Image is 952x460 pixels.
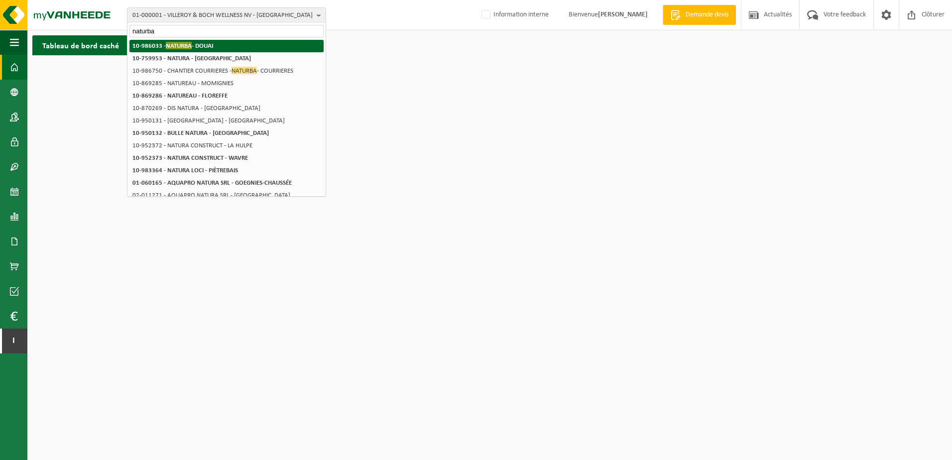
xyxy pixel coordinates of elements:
label: Information interne [479,7,549,22]
span: NATURBA [232,67,257,74]
li: 10-869285 - NATUREAU - MOMIGNIES [129,77,324,90]
strong: 10-759953 - NATURA - [GEOGRAPHIC_DATA] [132,55,251,62]
strong: 10-983364 - NATURA LOCI - PIÈTREBAIS [132,167,238,174]
strong: 10-986033 - - DOUAI [132,42,213,49]
strong: 10-869286 - NATUREAU - FLOREFFE [132,93,228,99]
input: Chercher des succursales liées [129,25,324,37]
span: Demande devis [683,10,731,20]
li: 10-950131 - [GEOGRAPHIC_DATA] - [GEOGRAPHIC_DATA] [129,115,324,127]
span: NATURBA [166,42,192,49]
strong: [PERSON_NAME] [598,11,648,18]
li: 10-986750 - CHANTIER COURRIERES - - COURRIERES [129,65,324,77]
li: 10-952372 - NATURA CONSTRUCT - LA HULPE [129,139,324,152]
h2: Tableau de bord caché [32,35,129,55]
button: 01-000001 - VILLEROY & BOCH WELLNESS NV - [GEOGRAPHIC_DATA] [127,7,326,22]
a: Demande devis [663,5,736,25]
span: 01-000001 - VILLEROY & BOCH WELLNESS NV - [GEOGRAPHIC_DATA] [132,8,313,23]
strong: 10-950132 - BULLE NATURA - [GEOGRAPHIC_DATA] [132,130,269,136]
li: 10-870269 - DIS NATURA - [GEOGRAPHIC_DATA] [129,102,324,115]
li: 02-011271 - AQUAPRO NATURA SRL - [GEOGRAPHIC_DATA] [129,189,324,202]
span: I [10,329,17,353]
strong: 01-060165 - AQUAPRO NATURA SRL - GOEGNIES-CHAUSSÉE [132,180,292,186]
strong: 10-952373 - NATURA CONSTRUCT - WAVRE [132,155,248,161]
